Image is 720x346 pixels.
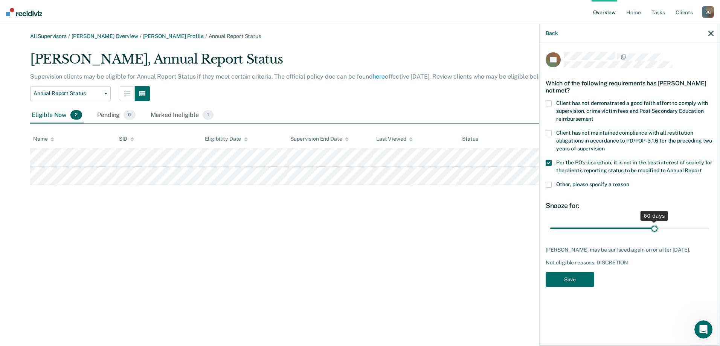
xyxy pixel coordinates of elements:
[546,272,594,287] button: Save
[149,107,215,124] div: Marked Ineligible
[546,30,558,36] button: Back
[546,74,714,100] div: Which of the following requirements has [PERSON_NAME] not met?
[556,130,712,152] span: Client has not maintained compliance with all restitution obligations in accordance to PD/POP-3.1...
[556,159,712,173] span: Per the PO’s discretion, it is not in the best interest of society for the client’s reporting sta...
[205,136,248,142] div: Eligibility Date
[556,181,629,187] span: Other, please specify a reason
[33,136,54,142] div: Name
[124,110,135,120] span: 0
[209,33,261,39] span: Annual Report Status
[70,110,82,120] span: 2
[546,202,714,210] div: Snooze for:
[72,33,138,39] a: [PERSON_NAME] Overview
[373,73,385,80] a: here
[6,8,42,16] img: Recidiviz
[694,320,712,338] iframe: Intercom live chat
[96,107,137,124] div: Pending
[546,259,714,266] div: Not eligible reasons: DISCRETION
[143,33,204,39] a: [PERSON_NAME] Profile
[556,100,708,122] span: Client has not demonstrated a good faith effort to comply with supervision, crime victim fees and...
[203,110,214,120] span: 1
[290,136,349,142] div: Supervision End Date
[204,33,209,39] span: /
[702,6,714,18] div: S G
[30,52,570,73] div: [PERSON_NAME], Annual Report Status
[462,136,478,142] div: Status
[30,73,547,80] p: Supervision clients may be eligible for Annual Report Status if they meet certain criteria. The o...
[34,90,101,97] span: Annual Report Status
[376,136,413,142] div: Last Viewed
[138,33,143,39] span: /
[30,107,84,124] div: Eligible Now
[67,33,72,39] span: /
[119,136,134,142] div: SID
[30,33,67,39] a: All Supervisors
[641,211,668,221] div: 60 days
[546,247,714,253] div: [PERSON_NAME] may be surfaced again on or after [DATE].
